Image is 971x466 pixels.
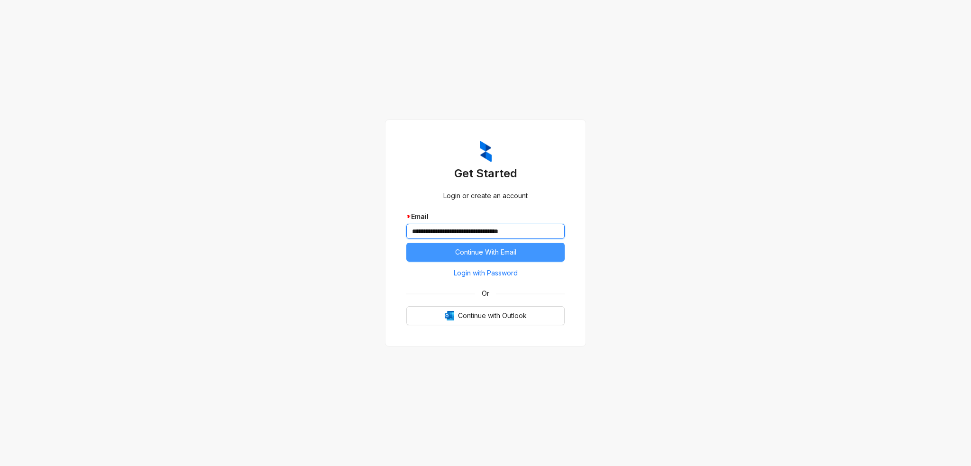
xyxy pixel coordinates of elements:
[475,288,496,299] span: Or
[480,141,492,163] img: ZumaIcon
[445,311,454,320] img: Outlook
[454,268,518,278] span: Login with Password
[406,306,565,325] button: OutlookContinue with Outlook
[455,247,516,257] span: Continue With Email
[406,243,565,262] button: Continue With Email
[458,311,527,321] span: Continue with Outlook
[406,211,565,222] div: Email
[406,166,565,181] h3: Get Started
[406,191,565,201] div: Login or create an account
[406,265,565,281] button: Login with Password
